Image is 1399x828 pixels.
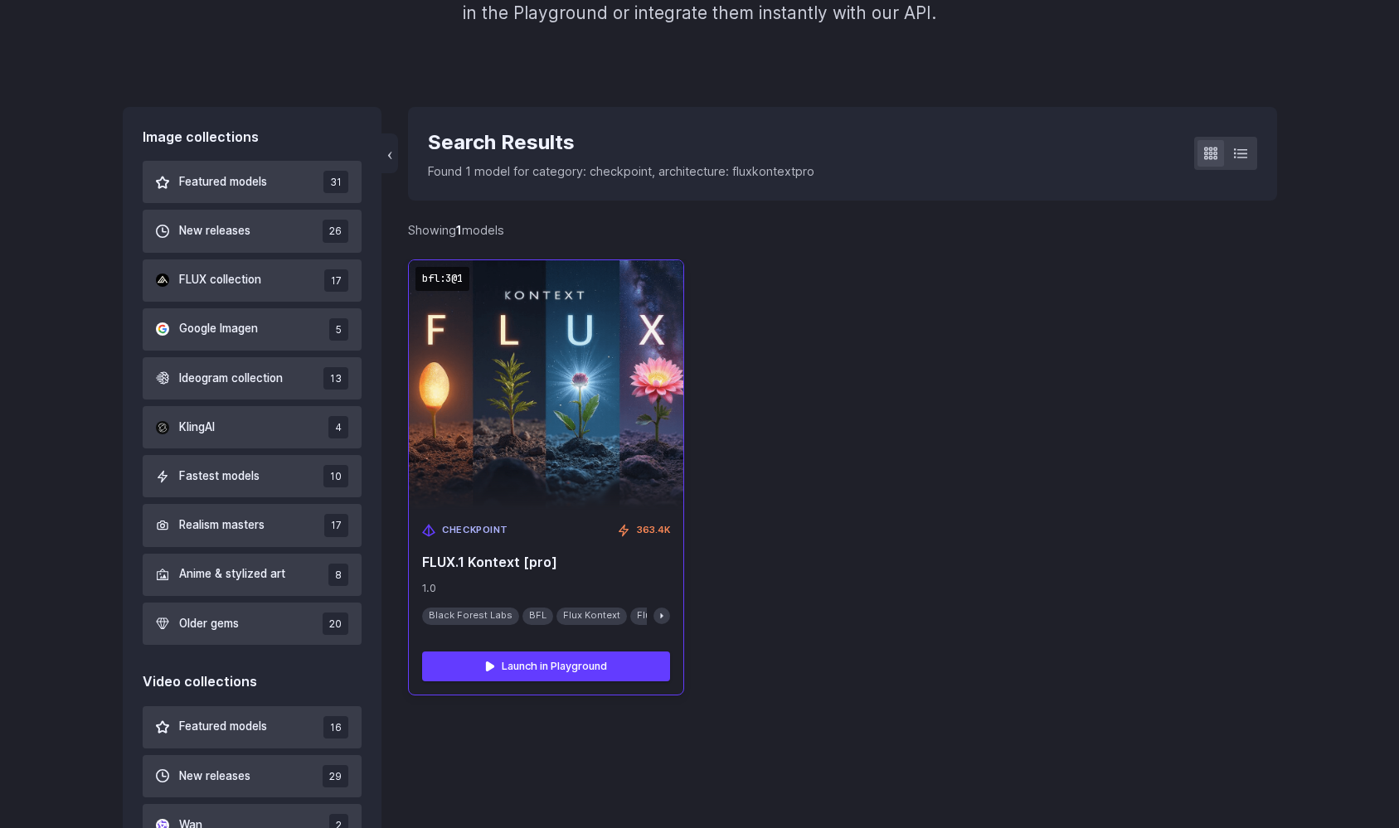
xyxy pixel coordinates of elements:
span: Checkpoint [442,523,508,538]
span: Ideogram collection [179,370,283,388]
span: KlingAI [179,419,215,437]
span: 8 [328,564,348,586]
strong: 1 [456,223,462,237]
div: Video collections [143,671,362,693]
span: Flux Kontext Pro [630,608,720,625]
button: KlingAI 4 [143,406,362,448]
span: FLUX collection [179,271,261,289]
span: Older gems [179,615,239,633]
span: FLUX.1 Kontext [pro] [422,554,670,570]
button: FLUX collection 17 [143,259,362,302]
span: Flux Kontext [556,608,627,625]
button: New releases 26 [143,210,362,252]
span: Featured models [179,718,267,736]
button: Anime & stylized art 8 [143,554,362,596]
button: Featured models 16 [143,706,362,748]
div: Showing models [408,220,504,240]
span: 5 [329,318,348,341]
span: 10 [323,465,348,487]
button: Realism masters 17 [143,504,362,546]
span: 16 [323,716,348,738]
a: Launch in Playground [422,651,670,681]
button: Featured models 31 [143,161,362,203]
span: 17 [324,514,348,536]
span: 1.0 [422,580,670,597]
button: Ideogram collection 13 [143,357,362,399]
span: Fastest models [179,467,260,486]
div: Search Results [428,127,814,158]
span: BFL [522,608,553,625]
p: Found 1 model for category: checkpoint, architecture: fluxkontextpro [428,162,814,181]
span: New releases [179,222,250,240]
span: Google Imagen [179,320,258,338]
span: New releases [179,767,250,786]
span: Realism masters [179,516,265,535]
span: 17 [324,269,348,292]
button: New releases 29 [143,755,362,797]
img: FLUX.1 Kontext [pro] [396,248,697,522]
span: 4 [328,416,348,438]
button: Fastest models 10 [143,455,362,497]
span: 363.4K [637,523,670,538]
div: Image collections [143,127,362,148]
span: 13 [323,367,348,390]
span: Anime & stylized art [179,565,285,583]
span: 20 [323,613,348,635]
button: Google Imagen 5 [143,308,362,351]
span: 29 [323,765,348,787]
span: 26 [323,220,348,242]
span: Featured models [179,173,267,191]
span: 31 [323,171,348,193]
button: Older gems 20 [143,603,362,645]
span: Black Forest Labs [422,608,519,625]
code: bfl:3@1 [415,267,469,291]
button: ‹ [381,133,398,173]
